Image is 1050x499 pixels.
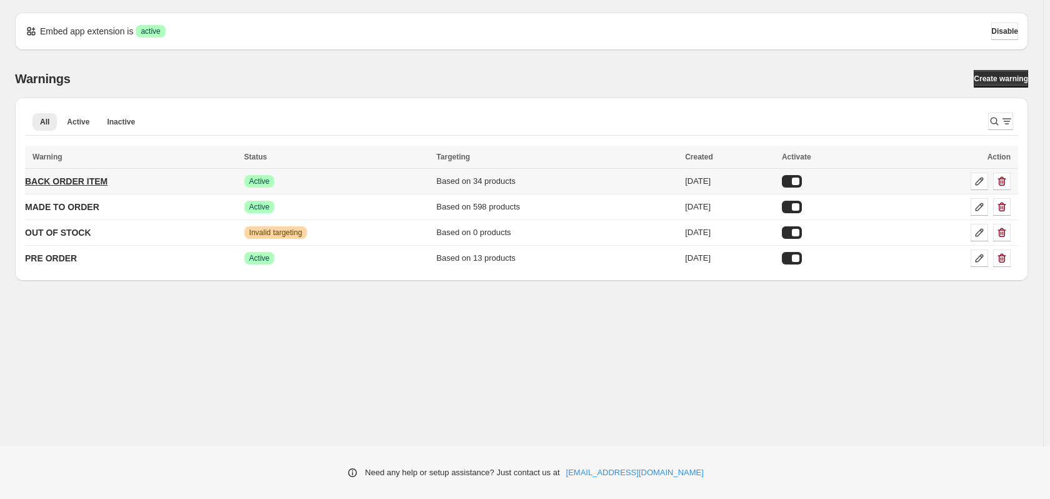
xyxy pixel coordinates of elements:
[141,26,160,36] span: active
[436,252,677,265] div: Based on 13 products
[25,252,77,265] p: PRE ORDER
[107,117,135,127] span: Inactive
[25,223,91,243] a: OUT OF STOCK
[15,71,71,86] h2: Warnings
[685,153,713,161] span: Created
[25,248,77,268] a: PRE ORDER
[25,201,99,213] p: MADE TO ORDER
[685,226,774,239] div: [DATE]
[25,175,107,188] p: BACK ORDER ITEM
[782,153,811,161] span: Activate
[249,202,270,212] span: Active
[25,226,91,239] p: OUT OF STOCK
[32,153,62,161] span: Warning
[67,117,89,127] span: Active
[244,153,267,161] span: Status
[249,176,270,186] span: Active
[974,70,1028,88] a: Create warning
[685,175,774,188] div: [DATE]
[685,252,774,265] div: [DATE]
[685,201,774,213] div: [DATE]
[436,201,677,213] div: Based on 598 products
[436,153,470,161] span: Targeting
[40,25,133,38] p: Embed app extension is
[974,74,1028,84] span: Create warning
[987,153,1011,161] span: Action
[566,466,704,479] a: [EMAIL_ADDRESS][DOMAIN_NAME]
[249,253,270,263] span: Active
[249,228,302,238] span: Invalid targeting
[991,23,1018,40] button: Disable
[40,117,49,127] span: All
[991,26,1018,36] span: Disable
[25,171,107,191] a: BACK ORDER ITEM
[436,175,677,188] div: Based on 34 products
[25,197,99,217] a: MADE TO ORDER
[988,113,1013,130] button: Search and filter results
[436,226,677,239] div: Based on 0 products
